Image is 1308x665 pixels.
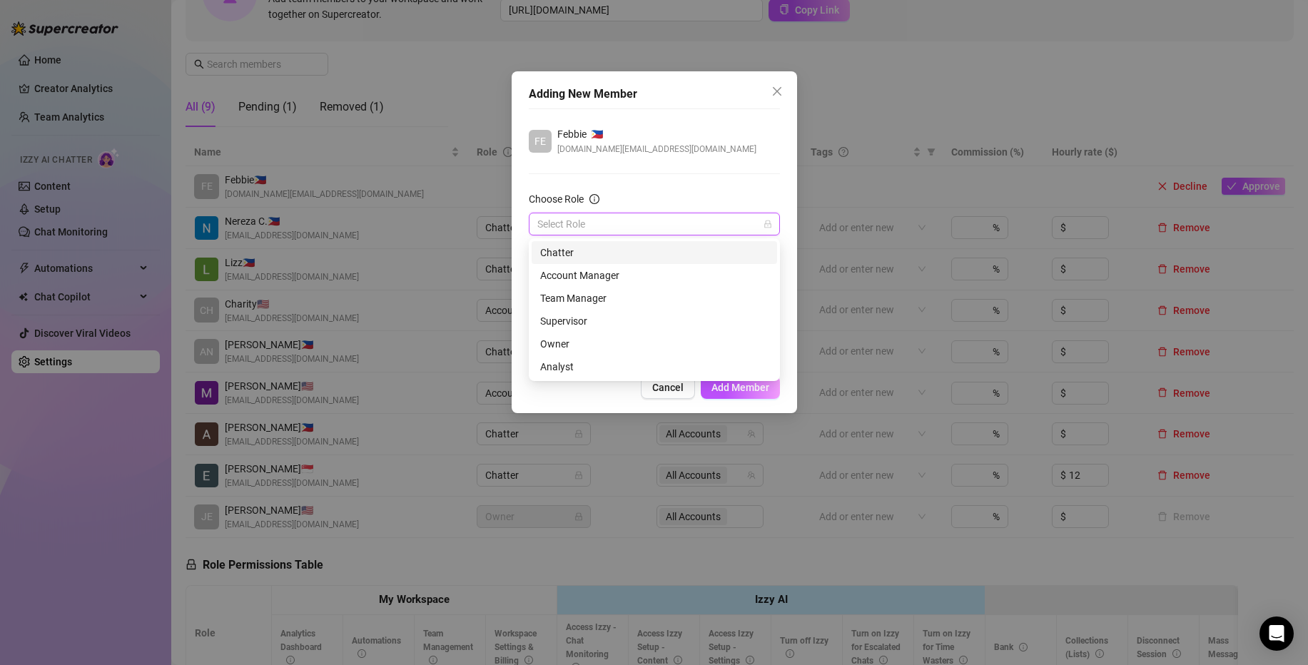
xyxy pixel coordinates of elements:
span: lock [764,220,772,228]
div: Owner [540,336,769,352]
div: Team Manager [540,290,769,306]
div: Chatter [540,245,769,260]
div: Account Manager [532,264,777,287]
div: Open Intercom Messenger [1259,616,1294,651]
div: Supervisor [540,313,769,329]
span: info-circle [589,194,599,204]
div: Account Manager [540,268,769,283]
div: Analyst [540,359,769,375]
div: Analyst [532,355,777,378]
div: Supervisor [532,310,777,332]
div: Chatter [532,241,777,264]
span: [DOMAIN_NAME][EMAIL_ADDRESS][DOMAIN_NAME] [557,142,756,156]
span: FE [534,133,546,149]
div: Adding New Member [529,86,780,103]
div: Owner [532,332,777,355]
button: Close [766,80,789,103]
span: Add Member [711,382,769,393]
span: Close [766,86,789,97]
div: 🇵🇭 [557,126,756,142]
span: Febbie [557,126,587,142]
button: Add Member [701,376,780,399]
span: close [771,86,783,97]
div: Choose Role [529,191,584,207]
div: Team Manager [532,287,777,310]
button: Cancel [641,376,695,399]
span: Cancel [652,382,684,393]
